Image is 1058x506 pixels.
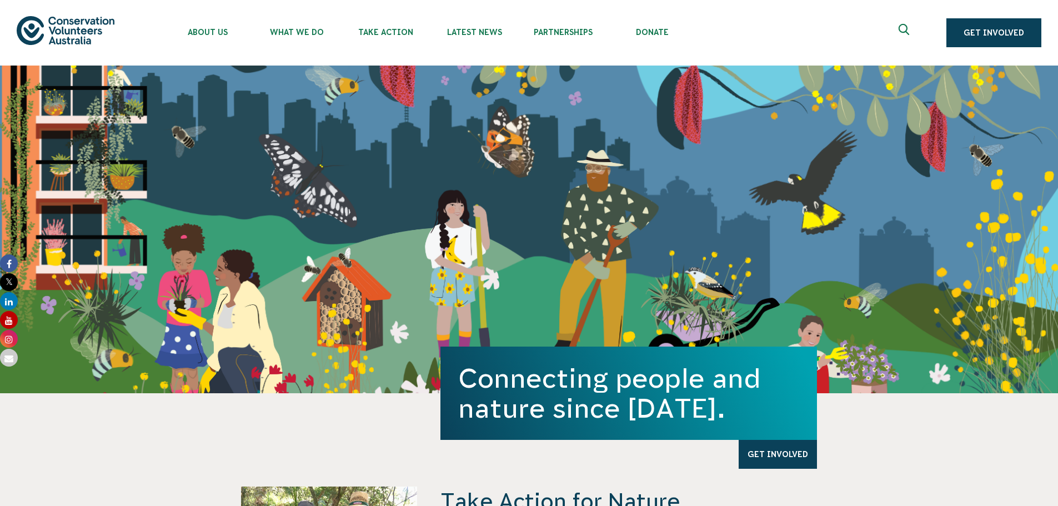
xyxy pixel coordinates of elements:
[458,363,799,423] h1: Connecting people and nature since [DATE].
[892,19,919,46] button: Expand search box Close search box
[163,28,252,37] span: About Us
[341,28,430,37] span: Take Action
[519,28,608,37] span: Partnerships
[430,28,519,37] span: Latest News
[739,440,817,469] a: Get Involved
[946,18,1041,47] a: Get Involved
[252,28,341,37] span: What We Do
[899,24,912,42] span: Expand search box
[608,28,696,37] span: Donate
[17,16,114,44] img: logo.svg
